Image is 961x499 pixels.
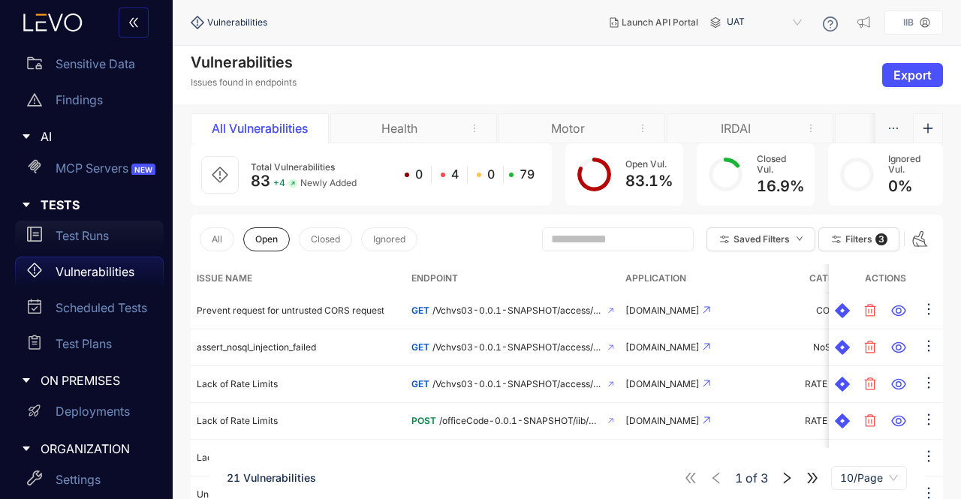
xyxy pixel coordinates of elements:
button: Ignored [361,227,417,251]
div: [DOMAIN_NAME] [625,379,756,389]
button: double-left [119,8,149,38]
span: double-left [128,17,140,30]
span: down [796,235,803,243]
span: double-right [806,471,819,485]
span: caret-right [21,200,32,210]
span: Lack of Rate Limits [197,415,278,426]
a: Deployments [15,397,164,433]
a: Sensitive Data [15,49,164,85]
div: 0 % [888,178,932,195]
button: Export [882,63,943,87]
div: Motor [511,122,624,135]
span: GET [411,378,429,389]
span: Closed [311,234,340,245]
span: 83 [251,172,270,190]
span: ellipsis [887,122,899,134]
div: Closed Vul. [757,154,804,175]
span: GET [411,305,429,316]
span: Newly Added [300,178,357,188]
button: ellipsis [920,335,937,359]
div: [DOMAIN_NAME] [625,305,756,316]
div: IRDAI [679,122,792,135]
div: Ignored Vul. [888,154,932,175]
a: Scheduled Tests [15,293,164,329]
span: 21 Vulnerabilities [227,471,316,484]
button: ellipsis [920,372,937,396]
a: Vulnerabilities [15,257,164,293]
span: 3 [761,471,768,485]
button: Saved Filtersdown [706,227,815,251]
button: ellipsis [920,409,937,433]
span: of [735,471,768,485]
div: AI [9,121,164,152]
p: Vulnerabilities [56,265,134,278]
span: UAT [727,11,805,35]
span: ORGANIZATION [41,442,152,455]
button: Add tab [913,113,943,143]
button: Filters 3 [818,227,899,251]
a: Findings [15,85,164,121]
span: ellipsis [921,412,936,429]
span: more [806,123,816,134]
p: Settings [56,473,101,486]
span: ellipsis [921,449,936,466]
h4: Vulnerabilities [191,53,297,71]
span: caret-right [21,443,32,454]
button: All [200,227,234,251]
span: more [469,123,480,134]
div: Health [343,122,456,135]
p: Findings [56,93,103,107]
a: MCP ServersNEW [15,153,164,189]
th: Issue Name [191,264,405,293]
span: assert_nosql_injection_failed [197,341,316,353]
div: 16.9 % [757,178,804,195]
span: TESTS [41,198,152,212]
span: 4 [451,167,459,181]
span: warning [27,92,42,107]
div: TESTS [9,189,164,221]
span: Prevent request for untrusted CORS request [197,305,384,316]
span: caret-right [21,375,32,386]
p: Scheduled Tests [56,301,147,314]
span: GET [411,341,429,353]
span: 10/Page [840,467,898,489]
th: Actions [829,264,943,293]
button: remove [798,122,824,135]
button: remove [630,122,655,135]
a: Test Plans [15,329,164,365]
span: more [637,123,648,134]
span: Open [255,234,278,245]
th: Category [763,264,905,293]
span: NoSQLi [813,341,845,353]
span: NEW [131,164,155,176]
span: Ignored [373,234,405,245]
p: Sensitive Data [56,57,135,71]
span: RATE LIMIT [805,378,854,389]
span: plus [922,122,934,134]
span: ellipsis [921,338,936,356]
span: AI [41,130,152,143]
span: /Vchvs03-0.0.1-SNAPSHOT/access/getVehicleDetails [432,379,601,389]
span: Lack of Rate Limits [197,452,278,463]
p: Test Plans [56,337,112,350]
div: [DOMAIN_NAME] [625,416,756,426]
span: 79 [520,167,535,181]
button: Launch API Portal [598,11,710,35]
button: ellipsis [920,299,937,323]
span: ON PREMISES [41,374,152,387]
th: Application [619,264,762,293]
button: ellipsis [920,446,937,470]
span: Filters [845,234,872,245]
button: remove [462,122,487,135]
p: Issues found in endpoints [191,77,297,88]
span: /Vchvs03-0.0.1-SNAPSHOT/access/getVehicleDetails [432,342,601,353]
span: 3 [875,233,887,245]
span: All [212,234,222,245]
div: [DOMAIN_NAME] [625,342,756,353]
span: Vulnerabilities [207,17,267,28]
span: /officeCode-0.0.1-SNAPSHOT/iib/api/officecode [439,416,601,426]
a: Test Runs [15,221,164,257]
span: ellipsis [921,302,936,319]
div: ON PREMISES [9,365,164,396]
span: CORS [816,305,842,316]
